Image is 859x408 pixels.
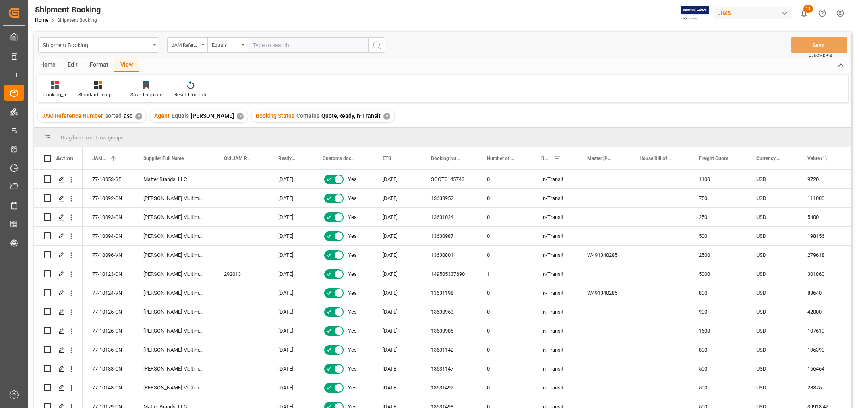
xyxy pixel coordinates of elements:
[84,58,114,72] div: Format
[83,170,134,188] div: 77-10053-SE
[174,91,207,98] div: Reset Template
[477,170,532,188] div: 0
[798,283,846,302] div: 83640
[798,321,846,340] div: 107610
[791,37,847,53] button: Save
[114,58,139,72] div: View
[207,37,248,53] button: open menu
[348,246,357,264] span: Yes
[689,208,747,226] div: 250
[224,156,252,161] span: Old JAM Reference Number
[541,156,550,161] span: Booking Status
[756,156,781,161] span: Currency (freight quote)
[577,246,630,264] div: W491340285
[431,156,460,161] span: Booking Number
[124,112,132,119] span: asc
[689,321,747,340] div: 1600
[38,37,159,53] button: open menu
[83,264,134,283] div: 77-10123-CN
[269,321,313,340] div: [DATE]
[541,341,568,359] div: In-Transit
[477,264,532,283] div: 1
[35,4,101,16] div: Shipment Booking
[477,246,532,264] div: 0
[34,170,83,189] div: Press SPACE to select this row.
[172,112,189,119] span: Equals
[747,283,798,302] div: USD
[477,189,532,207] div: 0
[321,112,381,119] span: Quote,Ready,In-Transit
[348,189,357,208] span: Yes
[323,156,356,161] span: Customs documents sent to broker
[689,340,747,359] div: 800
[477,208,532,226] div: 0
[83,302,134,321] div: 77-10125-CN
[689,302,747,321] div: 900
[167,37,207,53] button: open menu
[34,340,83,359] div: Press SPACE to select this row.
[42,112,103,119] span: JAM Reference Number
[134,321,214,340] div: [PERSON_NAME] Multimedia [GEOGRAPHIC_DATA]
[747,170,798,188] div: USD
[373,227,421,245] div: [DATE]
[368,37,385,53] button: search button
[587,156,613,161] span: Master [PERSON_NAME] of Lading Number
[803,5,813,13] span: 11
[798,227,846,245] div: 198156
[134,246,214,264] div: [PERSON_NAME] Multimedia [GEOGRAPHIC_DATA]
[689,227,747,245] div: 500
[269,359,313,378] div: [DATE]
[798,378,846,397] div: 28375
[798,208,846,226] div: 5400
[134,302,214,321] div: [PERSON_NAME] Multimedia [GEOGRAPHIC_DATA]
[134,359,214,378] div: [PERSON_NAME] Multimedia [GEOGRAPHIC_DATA]
[747,321,798,340] div: USD
[373,208,421,226] div: [DATE]
[348,303,357,321] span: Yes
[714,7,792,19] div: JIMS
[689,189,747,207] div: 750
[681,6,709,20] img: Exertis%20JAM%20-%20Email%20Logo.jpg_1722504956.jpg
[541,246,568,264] div: In-Transit
[78,91,118,98] div: Standard Templates
[61,135,124,141] span: Drag here to set row groups
[541,303,568,321] div: In-Transit
[689,378,747,397] div: 500
[134,170,214,188] div: Matter Brands, LLC
[83,208,134,226] div: 77-10093-CN
[747,227,798,245] div: USD
[798,340,846,359] div: 195390
[348,208,357,227] span: Yes
[256,112,294,119] span: Booking Status
[383,156,391,161] span: ETS
[421,189,477,207] div: 13630952
[699,156,728,161] span: Freight Quote
[373,359,421,378] div: [DATE]
[348,341,357,359] span: Yes
[747,208,798,226] div: USD
[383,113,390,120] div: ✕
[689,359,747,378] div: 500
[421,264,477,283] div: 149505337690
[541,360,568,378] div: In-Transit
[477,378,532,397] div: 0
[348,265,357,283] span: Yes
[34,283,83,302] div: Press SPACE to select this row.
[477,302,532,321] div: 0
[809,52,832,58] span: Ctrl/CMD + S
[373,340,421,359] div: [DATE]
[689,264,747,283] div: 5000
[278,156,296,161] span: Ready Date
[373,189,421,207] div: [DATE]
[348,227,357,246] span: Yes
[541,265,568,283] div: In-Transit
[348,284,357,302] span: Yes
[798,359,846,378] div: 166464
[373,378,421,397] div: [DATE]
[134,340,214,359] div: [PERSON_NAME] Multimedia [GEOGRAPHIC_DATA]
[373,264,421,283] div: [DATE]
[747,189,798,207] div: USD
[135,113,142,120] div: ✕
[373,170,421,188] div: [DATE]
[269,227,313,245] div: [DATE]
